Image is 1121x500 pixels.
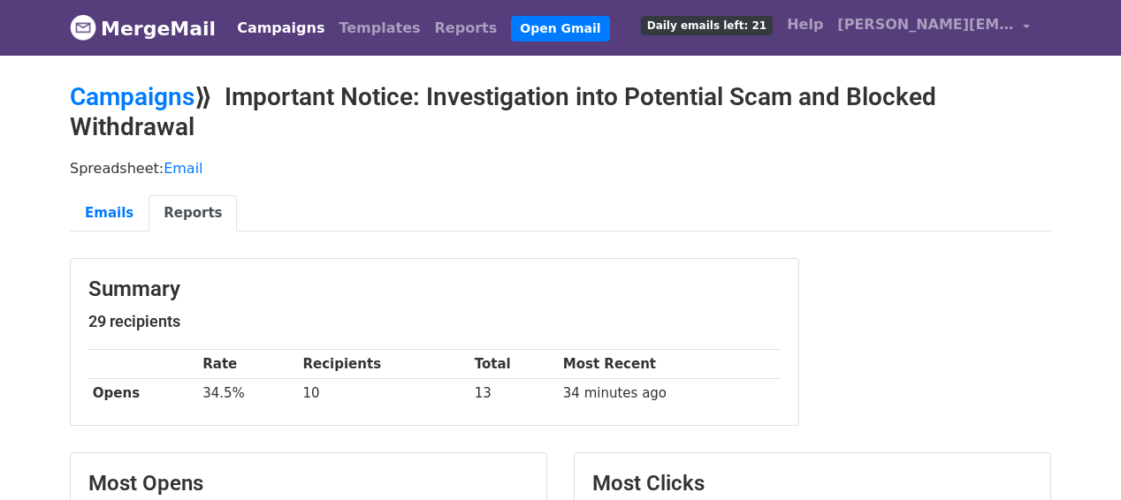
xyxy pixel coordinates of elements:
a: Open Gmail [511,16,609,42]
a: Campaigns [70,82,194,111]
a: MergeMail [70,10,216,47]
span: Daily emails left: 21 [641,16,773,35]
a: Help [780,7,830,42]
a: Templates [332,11,427,46]
p: Spreadsheet: [70,159,1051,178]
th: Recipients [299,350,470,379]
h2: ⟫ Important Notice: Investigation into Potential Scam and Blocked Withdrawal [70,82,1051,141]
a: Daily emails left: 21 [634,7,780,42]
h3: Most Clicks [592,471,1033,496]
a: Campaigns [230,11,332,46]
h3: Most Opens [88,471,529,496]
td: 10 [299,379,470,408]
a: Emails [70,195,149,231]
h3: Summary [88,277,781,302]
th: Most Recent [559,350,781,379]
td: 13 [470,379,559,408]
img: MergeMail logo [70,14,96,41]
a: Reports [428,11,505,46]
th: Opens [88,379,198,408]
th: Total [470,350,559,379]
a: Reports [149,195,237,231]
td: 34 minutes ago [559,379,781,408]
th: Rate [198,350,298,379]
td: 34.5% [198,379,298,408]
span: [PERSON_NAME][EMAIL_ADDRESS][PERSON_NAME][DOMAIN_NAME] [837,14,1014,35]
a: [PERSON_NAME][EMAIL_ADDRESS][PERSON_NAME][DOMAIN_NAME] [830,7,1037,49]
a: Email [164,160,202,177]
h5: 29 recipients [88,312,781,331]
